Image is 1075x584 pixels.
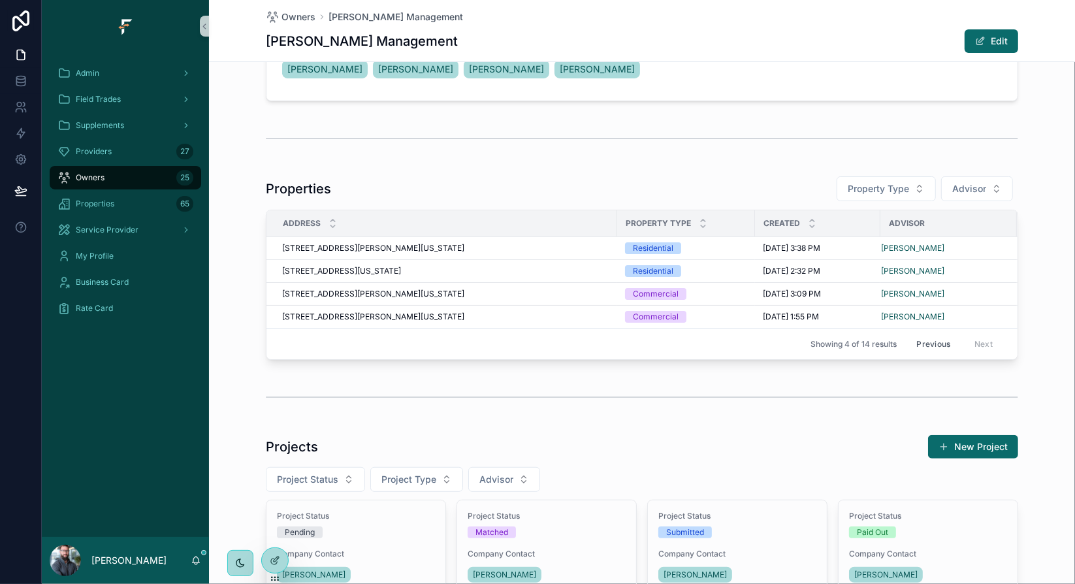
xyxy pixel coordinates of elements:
[625,311,747,323] a: Commercial
[281,10,315,24] span: Owners
[633,311,679,323] div: Commercial
[849,567,923,583] a: [PERSON_NAME]
[76,303,113,314] span: Rate Card
[176,196,193,212] div: 65
[881,289,944,299] a: [PERSON_NAME]
[277,549,435,559] span: Company Contact
[370,467,463,492] button: Select Button
[666,527,704,538] div: Submitted
[881,312,1001,322] a: [PERSON_NAME]
[50,218,201,242] a: Service Provider
[283,218,321,229] span: Address
[266,10,315,24] a: Owners
[633,288,679,300] div: Commercial
[763,243,820,253] span: [DATE] 3:38 PM
[378,63,453,76] span: [PERSON_NAME]
[50,297,201,320] a: Rate Card
[889,218,925,229] span: Advisor
[469,63,544,76] span: [PERSON_NAME]
[848,182,909,195] span: Property Type
[625,265,747,277] a: Residential
[468,567,541,583] a: [PERSON_NAME]
[849,511,1007,521] span: Project Status
[881,266,1001,276] a: [PERSON_NAME]
[282,266,609,276] a: [STREET_ADDRESS][US_STATE]
[907,334,959,354] button: Previous
[115,16,136,37] img: App logo
[76,251,114,261] span: My Profile
[282,289,464,299] span: [STREET_ADDRESS][PERSON_NAME][US_STATE]
[763,266,820,276] span: [DATE] 2:32 PM
[282,243,464,253] span: [STREET_ADDRESS][PERSON_NAME][US_STATE]
[176,170,193,186] div: 25
[266,438,318,456] h1: Projects
[50,61,201,85] a: Admin
[763,266,873,276] a: [DATE] 2:32 PM
[560,63,635,76] span: [PERSON_NAME]
[50,192,201,216] a: Properties65
[881,312,944,322] a: [PERSON_NAME]
[381,473,436,486] span: Project Type
[468,511,626,521] span: Project Status
[76,225,138,235] span: Service Provider
[965,29,1018,53] button: Edit
[475,527,508,538] div: Matched
[50,270,201,294] a: Business Card
[76,94,121,105] span: Field Trades
[837,176,936,201] button: Select Button
[625,288,747,300] a: Commercial
[658,567,732,583] a: [PERSON_NAME]
[881,243,1001,253] a: [PERSON_NAME]
[76,199,114,209] span: Properties
[941,176,1013,201] button: Select Button
[373,60,458,78] a: [PERSON_NAME]
[50,88,201,111] a: Field Trades
[329,10,463,24] a: [PERSON_NAME] Management
[625,242,747,254] a: Residential
[50,166,201,189] a: Owners25
[266,467,365,492] button: Select Button
[50,114,201,137] a: Supplements
[658,511,816,521] span: Project Status
[881,289,1001,299] a: [PERSON_NAME]
[76,120,124,131] span: Supplements
[763,218,800,229] span: Created
[881,243,944,253] span: [PERSON_NAME]
[50,244,201,268] a: My Profile
[282,60,368,78] a: [PERSON_NAME]
[266,180,331,198] h1: Properties
[881,266,944,276] a: [PERSON_NAME]
[468,467,540,492] button: Select Button
[282,312,609,322] a: [STREET_ADDRESS][PERSON_NAME][US_STATE]
[277,567,351,583] a: [PERSON_NAME]
[42,52,209,337] div: scrollable content
[282,243,609,253] a: [STREET_ADDRESS][PERSON_NAME][US_STATE]
[282,289,609,299] a: [STREET_ADDRESS][PERSON_NAME][US_STATE]
[479,473,513,486] span: Advisor
[763,312,819,322] span: [DATE] 1:55 PM
[633,265,673,277] div: Residential
[952,182,986,195] span: Advisor
[76,277,129,287] span: Business Card
[266,32,458,50] h1: [PERSON_NAME] Management
[76,68,99,78] span: Admin
[277,511,435,521] span: Project Status
[468,549,626,559] span: Company Contact
[658,549,816,559] span: Company Contact
[91,554,167,567] p: [PERSON_NAME]
[76,172,104,183] span: Owners
[626,218,691,229] span: Property Type
[554,60,640,78] a: [PERSON_NAME]
[176,144,193,159] div: 27
[282,312,464,322] span: [STREET_ADDRESS][PERSON_NAME][US_STATE]
[664,570,727,580] span: [PERSON_NAME]
[810,339,897,349] span: Showing 4 of 14 results
[928,435,1018,459] button: New Project
[763,312,873,322] a: [DATE] 1:55 PM
[287,63,362,76] span: [PERSON_NAME]
[473,570,536,580] span: [PERSON_NAME]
